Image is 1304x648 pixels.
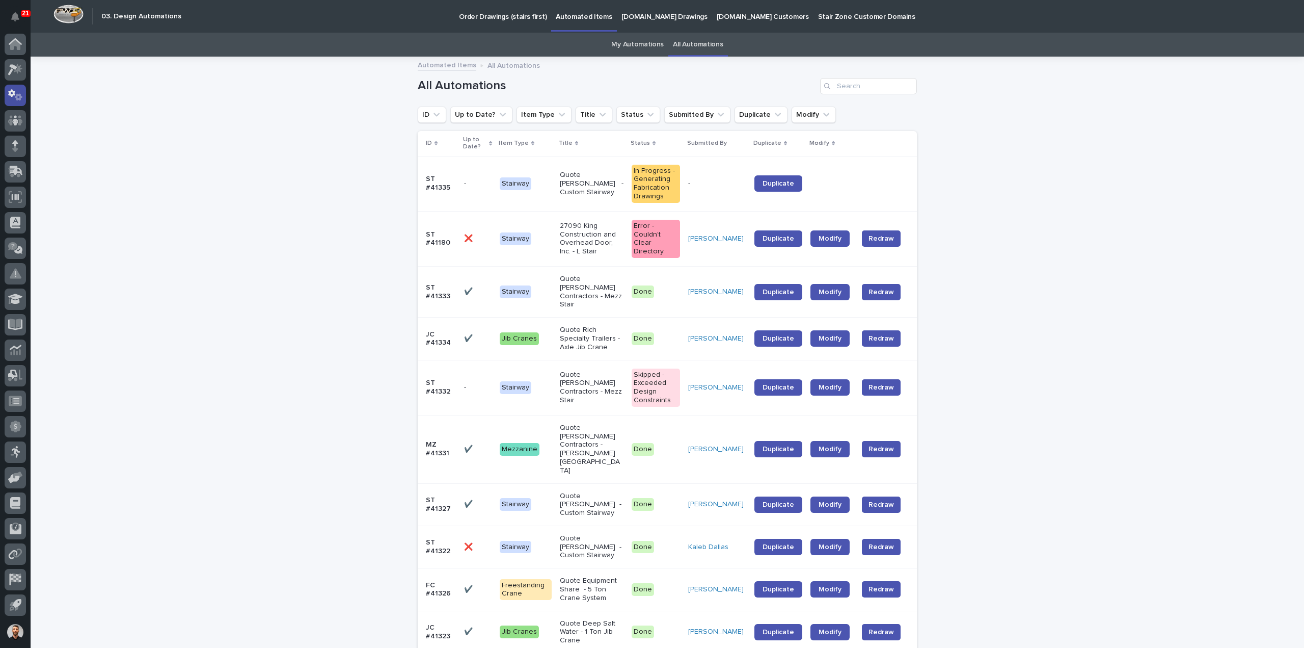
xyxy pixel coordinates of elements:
a: Duplicate [754,539,802,555]
a: Automated Items [418,59,476,70]
a: [PERSON_NAME] [688,628,744,636]
span: Modify [819,543,841,551]
a: Duplicate [754,581,802,598]
button: Redraw [862,624,901,640]
button: Redraw [862,441,901,457]
p: ST #41327 [426,496,456,513]
p: Quote Rich Specialty Trailers - Axle Jib Crane [560,326,623,351]
div: Done [632,583,654,596]
p: JC #41334 [426,330,456,348]
a: Modify [810,441,850,457]
a: Duplicate [754,330,802,347]
div: Done [632,541,654,554]
span: Redraw [868,627,894,637]
span: Redraw [868,234,894,244]
span: Duplicate [763,384,794,391]
span: Duplicate [763,501,794,508]
a: [PERSON_NAME] [688,500,744,509]
button: Title [576,107,612,123]
p: Item Type [499,138,529,149]
p: ST #41322 [426,538,456,556]
p: ✔️ [464,626,475,636]
a: Modify [810,624,850,640]
p: FC #41326 [426,581,456,599]
div: Jib Cranes [500,332,539,345]
div: Search [820,78,917,94]
p: ST #41333 [426,283,456,301]
a: [PERSON_NAME] [688,383,744,392]
div: Jib Cranes [500,626,539,638]
tr: ST #41335-- StairwayQuote [PERSON_NAME] - Custom StairwayIn Progress - Generating Fabrication Dra... [418,156,917,211]
button: Item Type [517,107,572,123]
tr: ST #41332-- StairwayQuote [PERSON_NAME] Contractors - Mezz StairSkipped - Exceeded Design Constra... [418,360,917,415]
span: Modify [819,235,841,242]
p: Up to Date? [463,134,486,153]
p: ST #41332 [426,379,456,396]
a: Duplicate [754,230,802,247]
p: 21 [22,10,29,17]
p: - [688,179,746,188]
span: Modify [819,586,841,593]
a: [PERSON_NAME] [688,288,744,296]
p: Status [631,138,650,149]
span: Duplicate [763,586,794,593]
span: Modify [819,629,841,636]
div: Stairway [500,541,531,554]
span: Redraw [868,333,894,344]
span: Redraw [868,500,894,510]
div: Mezzanine [500,443,539,456]
p: ID [426,138,432,149]
a: Duplicate [754,497,802,513]
p: ST #41180 [426,230,456,248]
button: users-avatar [5,621,26,643]
span: Duplicate [763,235,794,242]
p: Title [559,138,573,149]
button: Notifications [5,6,26,28]
p: - [464,381,468,392]
p: Submitted By [687,138,727,149]
a: Duplicate [754,175,802,192]
a: Modify [810,379,850,396]
p: ❌ [464,541,475,552]
button: Redraw [862,581,901,598]
tr: JC #41334✔️✔️ Jib CranesQuote Rich Specialty Trailers - Axle Jib CraneDone[PERSON_NAME] Duplicate... [418,318,917,360]
span: Redraw [868,584,894,594]
div: Done [632,498,654,511]
a: All Automations [673,33,723,57]
a: Kaleb Dallas [688,543,728,552]
p: 27090 King Construction and Overhead Door, Inc. - L Stair [560,222,623,256]
p: Quote Equipment Share - 5 Ton Crane System [560,577,623,602]
p: ✔️ [464,498,475,509]
a: Modify [810,284,850,300]
div: Notifications21 [13,12,26,29]
a: Modify [810,581,850,598]
p: Modify [809,138,829,149]
p: ✔️ [464,286,475,296]
tr: ST #41322❌❌ StairwayQuote [PERSON_NAME] - Custom StairwayDoneKaleb Dallas DuplicateModifyRedraw [418,526,917,568]
tr: ST #41333✔️✔️ StairwayQuote [PERSON_NAME] Contractors - Mezz StairDone[PERSON_NAME] DuplicateModi... [418,266,917,317]
span: Modify [819,501,841,508]
button: Redraw [862,284,901,300]
h1: All Automations [418,79,816,93]
tr: ST #41327✔️✔️ StairwayQuote [PERSON_NAME] - Custom StairwayDone[PERSON_NAME] DuplicateModifyRedraw [418,483,917,526]
span: Duplicate [763,180,794,187]
p: Quote [PERSON_NAME] Contractors - Mezz Stair [560,371,623,405]
span: Modify [819,335,841,342]
span: Modify [819,384,841,391]
p: Quote [PERSON_NAME] - Custom Stairway [560,534,623,560]
span: Modify [819,289,841,296]
tr: FC #41326✔️✔️ Freestanding CraneQuote Equipment Share - 5 Ton Crane SystemDone[PERSON_NAME] Dupli... [418,568,917,611]
p: Duplicate [753,138,781,149]
button: Redraw [862,230,901,247]
p: ✔️ [464,583,475,594]
span: Duplicate [763,335,794,342]
button: Status [616,107,660,123]
tr: ST #41180❌❌ Stairway27090 King Construction and Overhead Door, Inc. - L StairError - Couldn't Cle... [418,211,917,266]
span: Duplicate [763,446,794,453]
p: - [464,177,468,188]
a: Modify [810,230,850,247]
p: Quote [PERSON_NAME] - Custom Stairway [560,171,623,196]
p: ✔️ [464,443,475,454]
a: My Automations [611,33,664,57]
div: Skipped - Exceeded Design Constraints [632,369,680,407]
